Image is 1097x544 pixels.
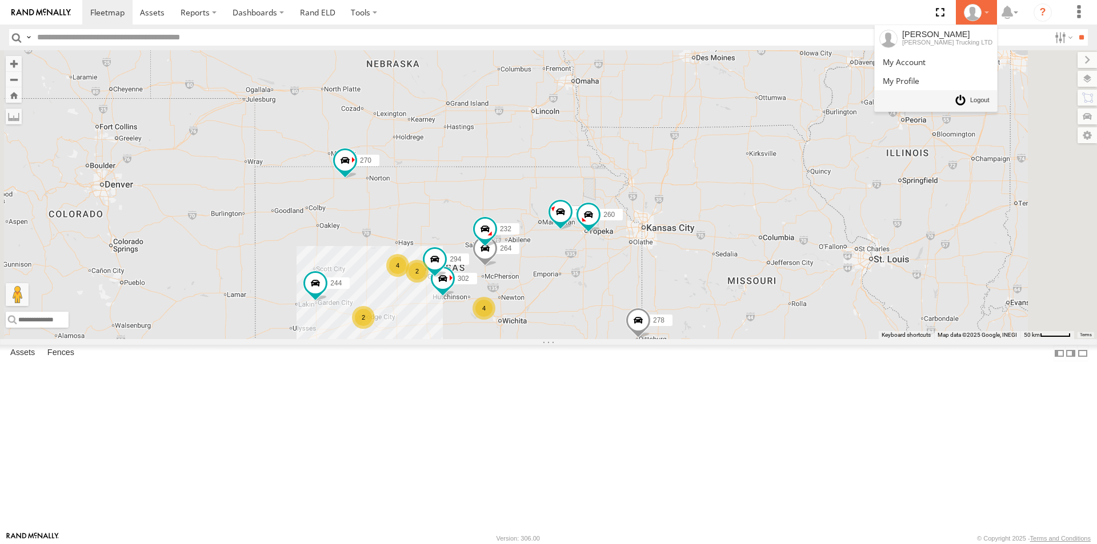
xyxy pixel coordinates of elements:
label: Dock Summary Table to the Right [1065,345,1076,361]
button: Zoom in [6,56,22,71]
a: Terms (opens in new tab) [1080,332,1092,337]
div: [PERSON_NAME] Trucking LTD [902,39,992,46]
button: Keyboard shortcuts [882,331,931,339]
i: ? [1034,3,1052,22]
span: 266 [575,208,587,216]
img: rand-logo.svg [11,9,71,17]
label: Search Query [24,29,33,46]
span: 294 [450,255,461,263]
span: 50 km [1024,332,1040,338]
span: 264 [500,244,511,252]
div: 4 [386,254,409,277]
span: 302 [458,275,469,283]
div: Version: 306.00 [497,535,540,542]
a: Terms and Conditions [1030,535,1091,542]
label: Measure [6,108,22,124]
span: 270 [360,156,371,164]
button: Zoom out [6,71,22,87]
span: 244 [330,279,342,287]
button: Map Scale: 50 km per 50 pixels [1020,331,1074,339]
div: 2 [406,260,429,283]
label: Fences [42,345,80,361]
label: Hide Summary Table [1077,345,1088,361]
span: 232 [500,225,511,233]
label: Assets [5,345,41,361]
label: Map Settings [1078,127,1097,143]
label: Search Filter Options [1050,29,1075,46]
div: © Copyright 2025 - [977,535,1091,542]
div: 2 [352,306,375,329]
button: Drag Pegman onto the map to open Street View [6,283,29,306]
span: 260 [603,211,615,219]
a: Visit our Website [6,533,59,544]
span: 278 [653,316,664,324]
div: Mary Lewis [960,4,993,21]
span: Map data ©2025 Google, INEGI [938,332,1017,338]
div: [PERSON_NAME] [902,30,992,39]
button: Zoom Home [6,87,22,103]
label: Dock Summary Table to the Left [1054,345,1065,361]
div: 4 [473,297,495,320]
